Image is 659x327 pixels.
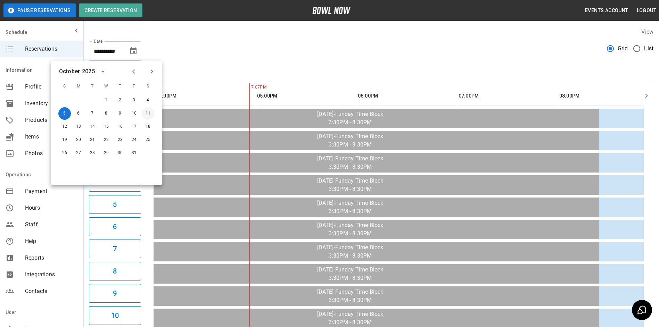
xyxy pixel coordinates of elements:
button: 8 [89,262,141,280]
button: Oct 22, 2025 [100,134,113,146]
button: Oct 9, 2025 [114,107,126,120]
button: Create Reservation [79,3,142,17]
button: Oct 4, 2025 [142,94,154,107]
span: List [644,44,653,53]
span: Profile [25,83,78,91]
span: Grid [618,44,628,53]
span: S [58,79,71,93]
button: Events Account [582,4,631,17]
span: 7:07PM [249,84,251,91]
button: Oct 16, 2025 [114,120,126,133]
button: Oct 5, 2025 [58,107,71,120]
button: 10 [89,306,141,325]
button: 5 [89,195,141,214]
span: Staff [25,220,78,229]
div: October [59,67,80,76]
h6: 9 [113,288,117,299]
h6: 7 [113,243,117,254]
button: 9 [89,284,141,303]
div: 2025 [82,67,95,76]
button: Oct 6, 2025 [72,107,85,120]
span: M [72,79,85,93]
button: 6 [89,217,141,236]
button: Oct 24, 2025 [128,134,140,146]
span: Help [25,237,78,245]
button: Choose date, selected date is Oct 5, 2025 [126,44,140,58]
span: T [114,79,126,93]
button: Oct 19, 2025 [58,134,71,146]
span: Reports [25,254,78,262]
span: Reservations [25,45,78,53]
button: Oct 17, 2025 [128,120,140,133]
button: Oct 7, 2025 [86,107,99,120]
button: 7 [89,240,141,258]
button: Next month [146,66,158,77]
span: Inventory [25,99,78,108]
button: Oct 31, 2025 [128,147,140,159]
button: Oct 10, 2025 [128,107,140,120]
label: View [641,28,653,35]
span: F [128,79,140,93]
button: Oct 27, 2025 [72,147,85,159]
span: Hours [25,204,78,212]
button: Oct 14, 2025 [86,120,99,133]
button: Pause Reservations [3,3,76,17]
h6: 6 [113,221,117,232]
span: Photos [25,149,78,158]
button: Oct 12, 2025 [58,120,71,133]
span: T [86,79,99,93]
button: Oct 13, 2025 [72,120,85,133]
h6: 5 [113,199,117,210]
span: Contacts [25,287,78,295]
button: Previous month [128,66,140,77]
button: Oct 23, 2025 [114,134,126,146]
span: W [100,79,113,93]
button: Oct 26, 2025 [58,147,71,159]
h6: 8 [113,266,117,277]
button: Oct 3, 2025 [128,94,140,107]
button: Oct 28, 2025 [86,147,99,159]
button: Oct 2, 2025 [114,94,126,107]
span: Items [25,133,78,141]
h6: 10 [111,310,119,321]
button: Oct 8, 2025 [100,107,113,120]
img: logo [312,7,351,14]
span: Payment [25,187,78,195]
button: Logout [634,4,659,17]
button: Oct 18, 2025 [142,120,154,133]
button: Oct 15, 2025 [100,120,113,133]
button: Oct 20, 2025 [72,134,85,146]
div: inventory tabs [89,66,653,83]
button: Oct 11, 2025 [142,107,154,120]
button: Oct 29, 2025 [100,147,113,159]
button: Oct 1, 2025 [100,94,113,107]
button: Oct 21, 2025 [86,134,99,146]
button: Oct 25, 2025 [142,134,154,146]
button: calendar view is open, switch to year view [97,66,109,77]
span: Products [25,116,78,124]
span: Integrations [25,270,78,279]
button: Oct 30, 2025 [114,147,126,159]
span: S [142,79,154,93]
